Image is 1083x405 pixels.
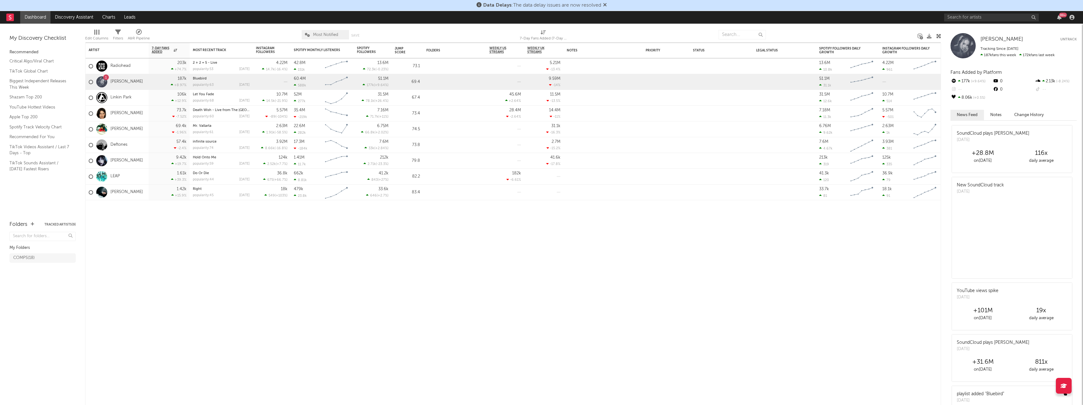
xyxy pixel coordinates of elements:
svg: Chart title [911,169,939,185]
span: : The data delay issues are now resolved [483,3,601,8]
div: on [DATE] [954,157,1012,165]
div: 22.6M [294,124,305,128]
div: 6.75M [377,124,388,128]
div: Spotify Monthly Listeners [294,48,341,52]
a: TikTok Videos Assistant / Last 7 Days - Top [9,144,69,156]
div: popularity: 44 [193,178,214,181]
div: -11 % [550,114,560,119]
a: infinite source [193,140,216,144]
div: Most Recent Track [193,48,240,52]
svg: Chart title [911,137,939,153]
div: +8.97 % [171,83,186,87]
div: 41.3k [819,171,829,175]
div: ( ) [364,162,388,166]
div: -184k [294,146,307,150]
svg: Chart title [911,121,939,137]
div: [DATE] [239,146,250,150]
div: ( ) [265,114,287,119]
span: 2.52k [267,162,276,166]
a: [PERSON_NAME] [110,111,143,116]
div: 31.5M [378,92,388,97]
div: [DATE] [239,178,250,181]
div: ( ) [363,83,388,87]
div: [DATE] [957,137,1029,143]
div: 2.7M [552,140,560,144]
div: [DATE] [239,131,250,134]
div: +19.7 % [171,162,186,166]
div: [DATE] [239,99,250,103]
div: -- [1035,85,1077,94]
div: Edit Columns [85,35,108,42]
div: 182k [512,171,521,175]
div: 0 [992,77,1034,85]
svg: Chart title [911,58,939,74]
span: -0.23 % [376,68,388,71]
button: News Feed [950,110,984,120]
div: 10.8k [819,67,832,72]
div: Let You Fade [193,93,250,96]
div: 5.57M [276,108,287,112]
div: 31.5M [819,92,830,97]
div: ( ) [366,114,388,119]
a: Charts [98,11,120,24]
div: 11.5M [550,92,560,97]
div: 10.7M [882,92,893,97]
span: 14.7k [266,68,275,71]
span: -16.4 % [275,68,287,71]
div: 212k [380,156,388,160]
div: My Discovery Checklist [9,35,76,42]
span: 14.5k [266,99,275,103]
div: 2.63M [882,124,894,128]
div: +28.8M [954,150,1012,157]
div: 8.81k [294,178,307,182]
svg: Chart title [848,58,876,74]
a: Discovery Assistant [50,11,98,24]
div: Death Wish - Live from The O2 Arena [193,109,250,112]
div: 36.9k [882,171,893,175]
span: +9.64 % [970,80,985,83]
div: -7.52 % [172,114,186,119]
div: 125k [882,156,891,160]
div: 74.5 [395,126,420,133]
a: 2 + 2 = 5 - Live [193,61,217,65]
span: 66.8k [365,131,375,134]
div: 116 x [1012,150,1070,157]
span: -89 [269,115,275,119]
div: 4.22M [882,61,894,65]
span: -8.24 % [1055,80,1069,83]
svg: Chart title [848,169,876,185]
div: 203k [177,61,186,65]
svg: Chart title [322,169,351,185]
div: 151k [294,67,305,72]
a: YouTube Hottest Videos [9,104,69,111]
div: daily average [1012,157,1070,165]
div: ( ) [261,146,287,150]
div: 4.22M [276,61,287,65]
div: 82.2 [395,173,420,180]
div: ( ) [361,130,388,134]
a: [PERSON_NAME] [110,158,143,163]
div: popularity: 68 [193,99,214,103]
button: Notes [984,110,1008,120]
div: 73.1 [395,62,420,70]
a: Spotify Track Velocity Chart [9,124,69,131]
span: +11 % [379,115,388,119]
div: 5.57M [882,108,893,112]
div: Jump Score [395,47,411,54]
span: 72.3k [367,68,376,71]
div: [DATE] [239,83,250,87]
div: 7.6M [819,140,828,144]
a: Deftones [110,142,127,148]
div: -1.96 % [172,130,186,134]
div: -15.2 % [547,146,560,150]
div: 9.42k [176,156,186,160]
div: +74.7 % [171,67,186,71]
div: 3.92M [276,140,287,144]
div: 514 [882,99,892,103]
div: 60.4M [294,77,306,81]
span: 33k [369,147,374,150]
span: 172k fans last week [980,53,1055,57]
div: 381 [882,146,892,150]
div: A&R Pipeline [128,27,150,45]
div: -13.4 % [546,67,560,71]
